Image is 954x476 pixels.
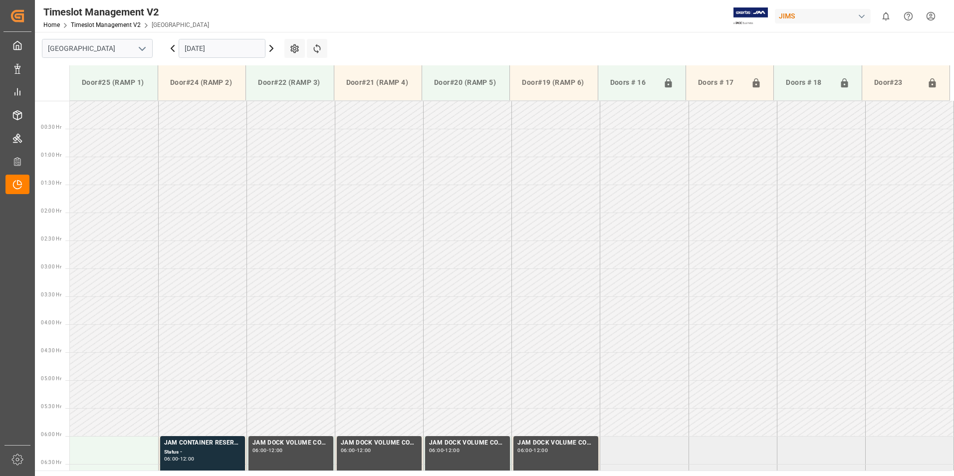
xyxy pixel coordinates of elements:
[775,9,871,23] div: JIMS
[252,438,329,448] div: JAM DOCK VOLUME CONTROL
[445,448,460,453] div: 12:00
[733,7,768,25] img: Exertis%20JAM%20-%20Email%20Logo.jpg_1722504956.jpg
[517,438,594,448] div: JAM DOCK VOLUME CONTROL
[355,448,357,453] div: -
[71,21,141,28] a: Timeslot Management V2
[178,457,180,461] div: -
[43,4,209,19] div: Timeslot Management V2
[254,73,325,92] div: Door#22 (RAMP 3)
[41,236,61,241] span: 02:30 Hr
[164,448,241,457] div: Status -
[41,460,61,465] span: 06:30 Hr
[694,73,747,92] div: Doors # 17
[341,438,418,448] div: JAM DOCK VOLUME CONTROL
[606,73,659,92] div: Doors # 16
[78,73,150,92] div: Door#25 (RAMP 1)
[166,73,238,92] div: Door#24 (RAMP 2)
[267,448,268,453] div: -
[41,124,61,130] span: 00:30 Hr
[134,41,149,56] button: open menu
[268,448,283,453] div: 12:00
[42,39,153,58] input: Type to search/select
[897,5,920,27] button: Help Center
[444,448,445,453] div: -
[41,264,61,269] span: 03:00 Hr
[518,73,589,92] div: Door#19 (RAMP 6)
[179,39,265,58] input: DD.MM.YYYY
[43,21,60,28] a: Home
[429,438,506,448] div: JAM DOCK VOLUME CONTROL
[180,457,195,461] div: 12:00
[41,180,61,186] span: 01:30 Hr
[875,5,897,27] button: show 0 new notifications
[41,152,61,158] span: 01:00 Hr
[164,438,241,448] div: JAM CONTAINER RESERVED
[870,73,923,92] div: Door#23
[41,292,61,297] span: 03:30 Hr
[517,448,532,453] div: 06:00
[252,448,267,453] div: 06:00
[41,208,61,214] span: 02:00 Hr
[430,73,501,92] div: Door#20 (RAMP 5)
[775,6,875,25] button: JIMS
[782,73,835,92] div: Doors # 18
[41,404,61,409] span: 05:30 Hr
[357,448,371,453] div: 12:00
[429,448,444,453] div: 06:00
[164,457,179,461] div: 06:00
[41,320,61,325] span: 04:00 Hr
[41,376,61,381] span: 05:00 Hr
[532,448,533,453] div: -
[41,348,61,353] span: 04:30 Hr
[41,432,61,437] span: 06:00 Hr
[341,448,355,453] div: 06:00
[342,73,414,92] div: Door#21 (RAMP 4)
[533,448,548,453] div: 12:00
